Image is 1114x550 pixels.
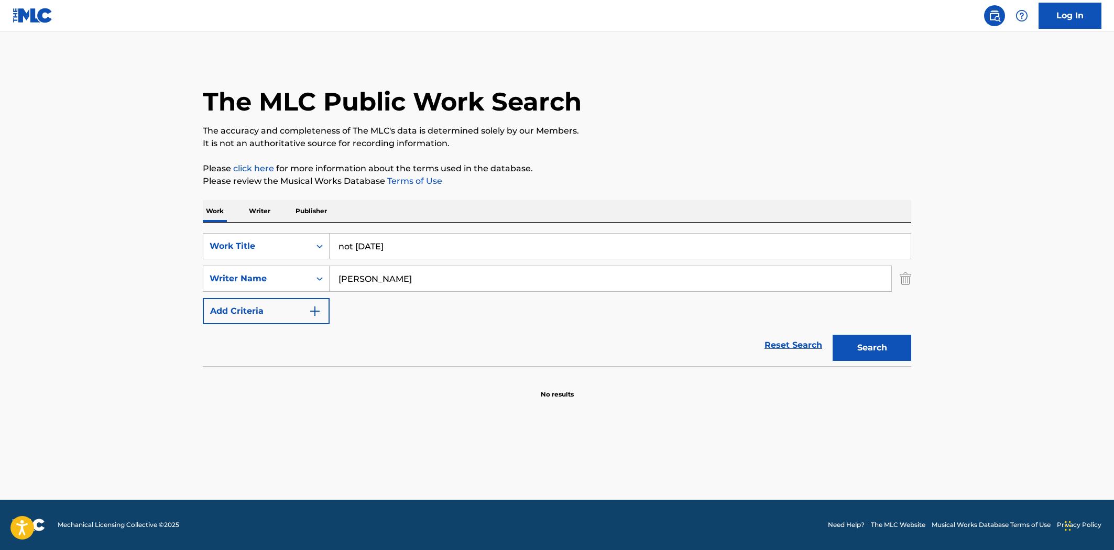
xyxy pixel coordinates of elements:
[203,162,911,175] p: Please for more information about the terms used in the database.
[1057,520,1101,530] a: Privacy Policy
[233,163,274,173] a: click here
[1011,5,1032,26] div: Help
[292,200,330,222] p: Publisher
[246,200,274,222] p: Writer
[932,520,1051,530] a: Musical Works Database Terms of Use
[203,86,582,117] h1: The MLC Public Work Search
[203,200,227,222] p: Work
[203,137,911,150] p: It is not an authoritative source for recording information.
[210,272,304,285] div: Writer Name
[13,8,53,23] img: MLC Logo
[203,233,911,366] form: Search Form
[13,519,45,531] img: logo
[210,240,304,252] div: Work Title
[385,176,442,186] a: Terms of Use
[203,298,330,324] button: Add Criteria
[309,305,321,317] img: 9d2ae6d4665cec9f34b9.svg
[58,520,179,530] span: Mechanical Licensing Collective © 2025
[900,266,911,292] img: Delete Criterion
[828,520,865,530] a: Need Help?
[1015,9,1028,22] img: help
[984,5,1005,26] a: Public Search
[833,335,911,361] button: Search
[1039,3,1101,29] a: Log In
[1065,510,1071,542] div: Drag
[759,334,827,357] a: Reset Search
[203,175,911,188] p: Please review the Musical Works Database
[203,125,911,137] p: The accuracy and completeness of The MLC's data is determined solely by our Members.
[871,520,925,530] a: The MLC Website
[541,377,574,399] p: No results
[988,9,1001,22] img: search
[1062,500,1114,550] iframe: Chat Widget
